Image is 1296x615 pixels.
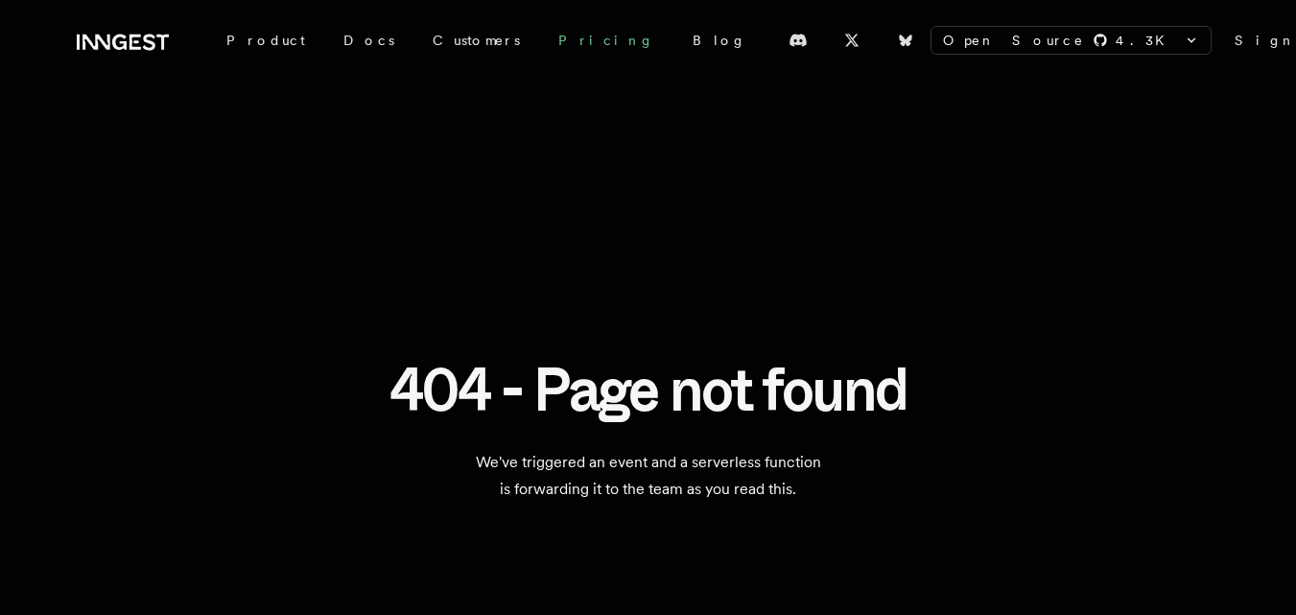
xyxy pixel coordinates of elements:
a: Pricing [539,23,673,58]
a: Bluesky [884,25,927,56]
span: Open Source [943,31,1085,50]
a: Blog [673,23,766,58]
div: Product [207,23,324,58]
p: We've triggered an event and a serverless function is forwarding it to the team as you read this. [372,449,925,503]
a: X [831,25,873,56]
a: Discord [777,25,819,56]
a: Docs [324,23,413,58]
h1: 404 - Page not found [389,357,907,422]
span: 4.3 K [1116,31,1176,50]
a: Customers [413,23,539,58]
